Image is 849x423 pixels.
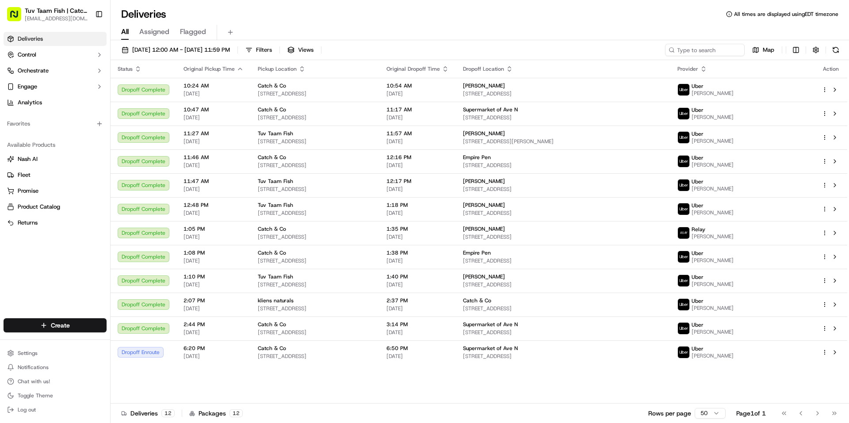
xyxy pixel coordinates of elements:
[258,345,286,352] span: Catch & Co
[4,64,107,78] button: Orchestrate
[386,130,449,137] span: 11:57 AM
[18,83,37,91] span: Engage
[121,7,166,21] h1: Deliveries
[7,155,103,163] a: Nash AI
[7,187,103,195] a: Promise
[258,353,372,360] span: [STREET_ADDRESS]
[4,184,107,198] button: Promise
[692,130,704,137] span: Uber
[463,202,505,209] span: [PERSON_NAME]
[4,32,107,46] a: Deliveries
[258,257,372,264] span: [STREET_ADDRESS]
[241,44,276,56] button: Filters
[665,44,745,56] input: Type to search
[463,329,663,336] span: [STREET_ADDRESS]
[4,168,107,182] button: Fleet
[184,321,244,328] span: 2:44 PM
[386,82,449,89] span: 10:54 AM
[4,4,92,25] button: Tuv Taam Fish | Catch & Co.[EMAIL_ADDRESS][DOMAIN_NAME]
[184,345,244,352] span: 6:20 PM
[258,233,372,240] span: [STREET_ADDRESS]
[463,130,505,137] span: [PERSON_NAME]
[463,162,663,169] span: [STREET_ADDRESS]
[258,281,372,288] span: [STREET_ADDRESS]
[463,138,663,145] span: [STREET_ADDRESS][PERSON_NAME]
[258,225,286,232] span: Catch & Co
[4,117,107,131] div: Favorites
[463,345,518,352] span: Supermarket of Ave N
[258,178,293,185] span: Tuv Taam Fish
[692,107,704,114] span: Uber
[4,389,107,402] button: Toggle Theme
[736,409,766,418] div: Page 1 of 1
[258,329,372,336] span: [STREET_ADDRESS]
[4,200,107,214] button: Product Catalog
[4,216,107,230] button: Returns
[692,114,734,121] span: [PERSON_NAME]
[463,106,518,113] span: Supermarket of Ave N
[18,406,36,413] span: Log out
[386,249,449,256] span: 1:38 PM
[25,15,88,22] button: [EMAIL_ADDRESS][DOMAIN_NAME]
[386,321,449,328] span: 3:14 PM
[258,273,293,280] span: Tuv Taam Fish
[18,350,38,357] span: Settings
[677,65,698,72] span: Provider
[4,404,107,416] button: Log out
[258,321,286,328] span: Catch & Co
[184,90,244,97] span: [DATE]
[692,185,734,192] span: [PERSON_NAME]
[648,409,691,418] p: Rows per page
[822,65,840,72] div: Action
[763,46,774,54] span: Map
[678,227,689,239] img: relay_logo_black.png
[25,6,88,15] span: Tuv Taam Fish | Catch & Co.
[121,409,175,418] div: Deliveries
[692,328,734,335] span: [PERSON_NAME]
[184,257,244,264] span: [DATE]
[258,114,372,121] span: [STREET_ADDRESS]
[386,305,449,312] span: [DATE]
[258,210,372,217] span: [STREET_ADDRESS]
[4,152,107,166] button: Nash AI
[7,219,103,227] a: Returns
[692,137,734,145] span: [PERSON_NAME]
[692,226,705,233] span: Relay
[386,257,449,264] span: [DATE]
[258,297,294,304] span: kliens naturals
[184,202,244,209] span: 12:48 PM
[678,156,689,167] img: uber-new-logo.jpeg
[184,305,244,312] span: [DATE]
[692,321,704,328] span: Uber
[463,321,518,328] span: Supermarket of Ave N
[463,210,663,217] span: [STREET_ADDRESS]
[692,161,734,168] span: [PERSON_NAME]
[692,281,734,288] span: [PERSON_NAME]
[463,225,505,232] span: [PERSON_NAME]
[184,106,244,113] span: 10:47 AM
[184,249,244,256] span: 1:08 PM
[18,67,49,75] span: Orchestrate
[184,162,244,169] span: [DATE]
[18,155,38,163] span: Nash AI
[18,364,49,371] span: Notifications
[258,138,372,145] span: [STREET_ADDRESS]
[184,130,244,137] span: 11:27 AM
[184,353,244,360] span: [DATE]
[386,225,449,232] span: 1:35 PM
[678,323,689,334] img: uber-new-logo.jpeg
[386,186,449,193] span: [DATE]
[692,352,734,359] span: [PERSON_NAME]
[184,154,244,161] span: 11:46 AM
[7,171,103,179] a: Fleet
[692,154,704,161] span: Uber
[184,210,244,217] span: [DATE]
[692,178,704,185] span: Uber
[386,114,449,121] span: [DATE]
[184,233,244,240] span: [DATE]
[678,275,689,286] img: uber-new-logo.jpeg
[4,318,107,332] button: Create
[4,95,107,110] a: Analytics
[4,361,107,373] button: Notifications
[692,202,704,209] span: Uber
